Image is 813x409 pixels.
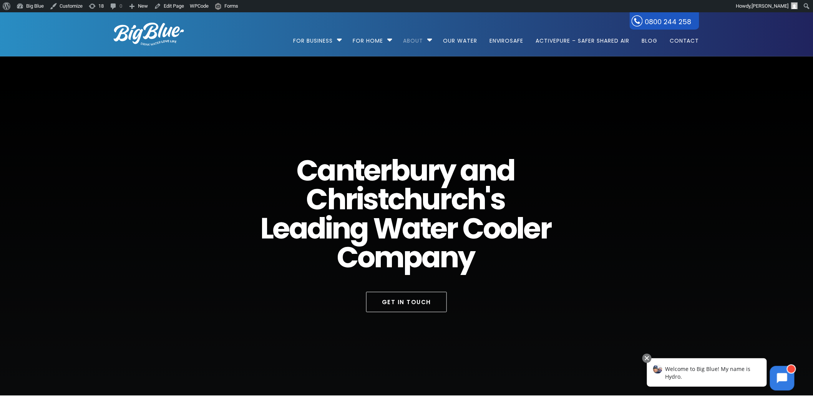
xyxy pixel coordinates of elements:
[630,12,699,30] a: 0800 244 258
[403,185,421,214] span: h
[531,12,635,62] a: ActivePure – Safer Shared Air
[440,243,458,272] span: n
[373,214,402,243] span: W
[294,12,338,62] a: For Business
[114,23,184,46] img: logo
[421,243,440,272] span: a
[363,156,380,185] span: e
[388,185,403,214] span: c
[317,156,335,185] span: a
[332,214,350,243] span: n
[499,214,516,243] span: o
[496,156,514,185] span: d
[409,156,427,185] span: u
[446,214,458,243] span: r
[438,12,483,62] a: Our Water
[337,243,357,272] span: C
[463,214,483,243] span: C
[451,185,467,214] span: c
[483,214,499,243] span: o
[363,185,378,214] span: s
[639,352,802,398] iframe: Chatbot
[485,185,490,214] span: '
[325,214,332,243] span: i
[297,156,317,185] span: C
[484,12,529,62] a: EnviroSafe
[289,214,307,243] span: a
[467,185,485,214] span: h
[516,214,524,243] span: l
[307,214,325,243] span: d
[490,185,505,214] span: s
[327,185,345,214] span: h
[374,243,403,272] span: m
[664,12,699,62] a: Contact
[391,156,409,185] span: b
[524,214,540,243] span: e
[458,243,474,272] span: y
[357,243,374,272] span: o
[430,214,446,243] span: e
[347,12,388,62] a: For Home
[440,185,451,214] span: r
[350,214,368,243] span: g
[398,12,428,62] a: About
[752,3,789,9] span: [PERSON_NAME]
[403,243,421,272] span: p
[353,156,363,185] span: t
[260,214,272,243] span: L
[307,185,327,214] span: C
[366,292,447,312] a: Get in Touch
[540,214,551,243] span: r
[380,156,391,185] span: r
[345,185,356,214] span: r
[402,214,420,243] span: a
[460,156,478,185] span: a
[636,12,663,62] a: Blog
[378,185,388,214] span: t
[420,214,430,243] span: t
[478,156,496,185] span: n
[422,185,440,214] span: u
[439,156,455,185] span: y
[427,156,438,185] span: r
[356,185,363,214] span: i
[335,156,353,185] span: n
[273,214,289,243] span: e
